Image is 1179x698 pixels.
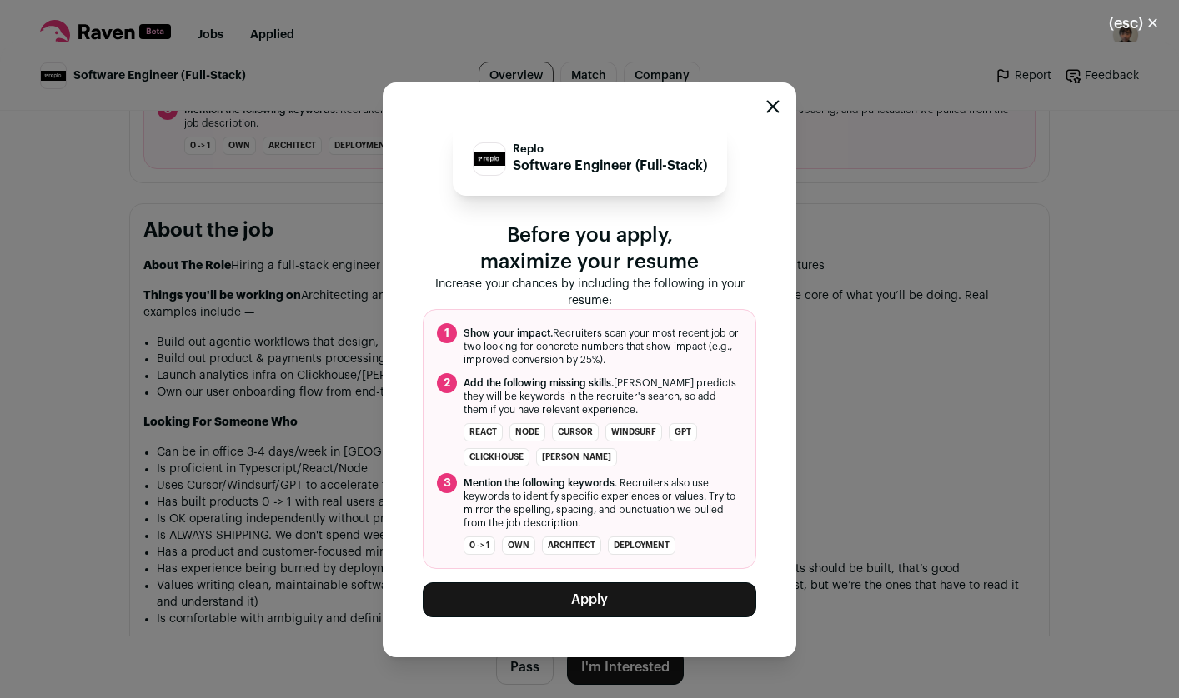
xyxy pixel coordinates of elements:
[423,582,756,617] button: Apply
[464,327,742,366] span: Recruiters scan your most recent job or two looking for concrete numbers that show impact (e.g., ...
[552,423,599,441] li: Cursor
[437,323,457,343] span: 1
[509,423,545,441] li: Node
[766,100,780,113] button: Close modal
[464,378,614,388] span: Add the following missing skills.
[669,423,697,441] li: GPT
[423,276,756,309] p: Increase your chances by including the following in your resume:
[464,478,615,488] span: Mention the following keywords
[464,328,553,338] span: Show your impact.
[474,152,505,165] img: ca53dd69011a9b174ac607235873a5c87ad562ff7b121585af4f8106a8a510e4.jpg
[464,476,742,530] span: . Recruiters also use keywords to identify specific experiences or values. Try to mirror the spel...
[437,473,457,493] span: 3
[423,222,756,276] p: Before you apply, maximize your resume
[437,373,457,393] span: 2
[513,156,707,176] p: Software Engineer (Full-Stack)
[536,448,617,466] li: [PERSON_NAME]
[542,536,601,555] li: architect
[513,142,707,156] p: Replo
[1089,5,1179,42] button: Close modal
[464,536,495,555] li: 0 -> 1
[608,536,675,555] li: deployment
[605,423,662,441] li: Windsurf
[464,376,742,416] span: [PERSON_NAME] predicts they will be keywords in the recruiter's search, so add them if you have r...
[464,423,503,441] li: React
[464,448,529,466] li: Clickhouse
[502,536,535,555] li: own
